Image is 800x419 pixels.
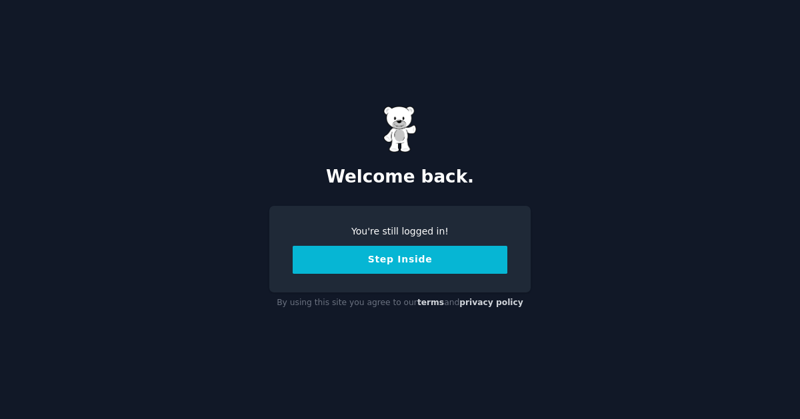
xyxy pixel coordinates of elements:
[293,254,507,264] a: Step Inside
[383,106,417,153] img: Gummy Bear
[269,167,531,188] h2: Welcome back.
[417,298,444,307] a: terms
[269,292,531,314] div: By using this site you agree to our and
[293,224,507,238] div: You're still logged in!
[459,298,523,307] a: privacy policy
[293,246,507,274] button: Step Inside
